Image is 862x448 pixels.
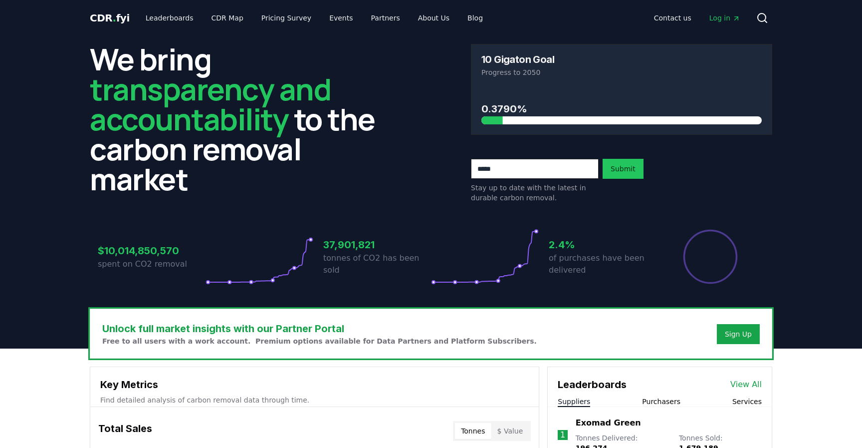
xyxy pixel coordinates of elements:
[204,9,251,27] a: CDR Map
[323,252,431,276] p: tonnes of CO2 has been sold
[410,9,457,27] a: About Us
[558,377,627,392] h3: Leaderboards
[603,159,644,179] button: Submit
[717,324,760,344] button: Sign Up
[253,9,319,27] a: Pricing Survey
[100,377,529,392] h3: Key Metrics
[709,13,740,23] span: Log in
[90,11,130,25] a: CDR.fyi
[113,12,116,24] span: .
[732,397,762,407] button: Services
[138,9,491,27] nav: Main
[90,44,391,194] h2: We bring to the carbon removal market
[102,321,537,336] h3: Unlock full market insights with our Partner Portal
[455,423,491,439] button: Tonnes
[459,9,491,27] a: Blog
[491,423,529,439] button: $ Value
[321,9,361,27] a: Events
[90,12,130,24] span: CDR fyi
[471,183,599,203] p: Stay up to date with the latest in durable carbon removal.
[481,67,762,77] p: Progress to 2050
[323,237,431,252] h3: 37,901,821
[138,9,202,27] a: Leaderboards
[682,229,738,285] div: Percentage of sales delivered
[725,329,752,339] a: Sign Up
[98,258,206,270] p: spent on CO2 removal
[100,395,529,405] p: Find detailed analysis of carbon removal data through time.
[481,54,554,64] h3: 10 Gigaton Goal
[646,9,748,27] nav: Main
[646,9,699,27] a: Contact us
[98,243,206,258] h3: $10,014,850,570
[560,429,565,441] p: 1
[576,417,641,429] a: Exomad Green
[558,397,590,407] button: Suppliers
[549,237,656,252] h3: 2.4%
[363,9,408,27] a: Partners
[549,252,656,276] p: of purchases have been delivered
[730,379,762,391] a: View All
[102,336,537,346] p: Free to all users with a work account. Premium options available for Data Partners and Platform S...
[98,421,152,441] h3: Total Sales
[642,397,680,407] button: Purchasers
[90,68,331,139] span: transparency and accountability
[701,9,748,27] a: Log in
[481,101,762,116] h3: 0.3790%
